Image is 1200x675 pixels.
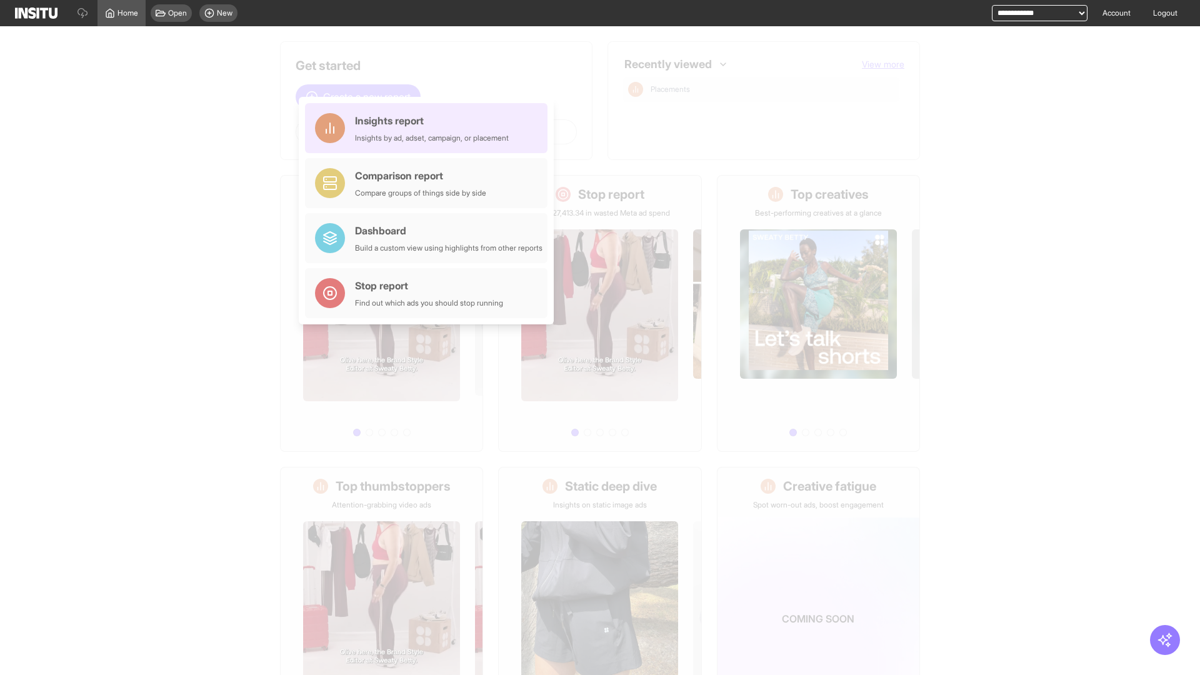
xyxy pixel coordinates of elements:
div: Compare groups of things side by side [355,188,486,198]
span: Open [168,8,187,18]
div: Build a custom view using highlights from other reports [355,243,542,253]
div: Stop report [355,278,503,293]
div: Comparison report [355,168,486,183]
div: Find out which ads you should stop running [355,298,503,308]
span: New [217,8,232,18]
div: Insights report [355,113,509,128]
div: Dashboard [355,223,542,238]
img: Logo [15,7,57,19]
span: Home [117,8,138,18]
div: Insights by ad, adset, campaign, or placement [355,133,509,143]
